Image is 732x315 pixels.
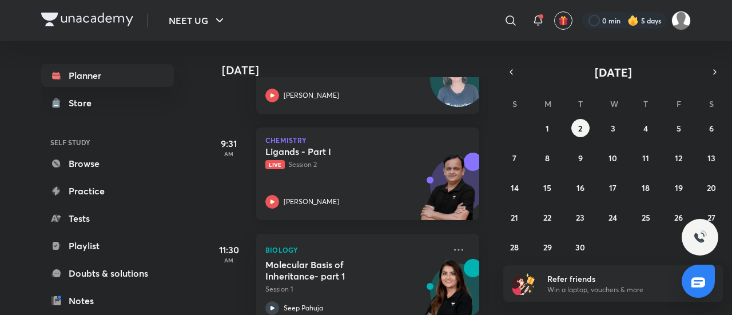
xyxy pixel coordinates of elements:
abbr: September 10, 2025 [608,153,617,164]
abbr: September 14, 2025 [511,182,519,193]
button: [DATE] [519,64,707,80]
img: referral [512,272,535,295]
abbr: Friday [677,98,681,109]
abbr: Wednesday [610,98,618,109]
a: Company Logo [41,13,133,29]
a: Notes [41,289,174,312]
button: September 25, 2025 [636,208,655,226]
abbr: Monday [544,98,551,109]
abbr: Thursday [643,98,648,109]
p: Win a laptop, vouchers & more [547,285,688,295]
img: Company Logo [41,13,133,26]
button: September 13, 2025 [702,149,721,167]
abbr: September 1, 2025 [546,123,549,134]
abbr: September 5, 2025 [677,123,681,134]
button: September 22, 2025 [538,208,556,226]
button: September 18, 2025 [636,178,655,197]
button: September 27, 2025 [702,208,721,226]
a: Playlist [41,234,174,257]
p: Session 1 [265,284,445,294]
button: September 8, 2025 [538,149,556,167]
button: September 17, 2025 [604,178,622,197]
abbr: September 27, 2025 [707,212,715,223]
abbr: September 25, 2025 [642,212,650,223]
button: September 29, 2025 [538,238,556,256]
button: September 3, 2025 [604,119,622,137]
img: unacademy [416,153,479,232]
p: Session 2 [265,160,445,170]
h5: 9:31 [206,137,252,150]
h5: Molecular Basis of Inheritance- part 1 [265,259,408,282]
abbr: September 15, 2025 [543,182,551,193]
span: Live [265,160,285,169]
abbr: September 8, 2025 [545,153,550,164]
p: Seep Pahuja [284,303,323,313]
button: September 26, 2025 [670,208,688,226]
abbr: September 12, 2025 [675,153,682,164]
button: September 7, 2025 [506,149,524,167]
a: Tests [41,207,174,230]
p: [PERSON_NAME] [284,90,339,101]
p: AM [206,257,252,264]
abbr: September 13, 2025 [707,153,715,164]
button: September 12, 2025 [670,149,688,167]
button: September 10, 2025 [604,149,622,167]
button: September 24, 2025 [604,208,622,226]
abbr: September 28, 2025 [510,242,519,253]
abbr: September 19, 2025 [675,182,683,193]
img: Shristi Raj [671,11,691,30]
abbr: September 11, 2025 [642,153,649,164]
a: Store [41,91,174,114]
span: [DATE] [595,65,632,80]
h5: Ligands - Part I [265,146,408,157]
abbr: September 22, 2025 [543,212,551,223]
p: Chemistry [265,137,470,143]
abbr: September 18, 2025 [642,182,650,193]
img: Avatar [431,57,486,112]
button: September 2, 2025 [571,119,590,137]
a: Doubts & solutions [41,262,174,285]
button: September 23, 2025 [571,208,590,226]
button: September 4, 2025 [636,119,655,137]
button: September 6, 2025 [702,119,721,137]
abbr: September 9, 2025 [578,153,583,164]
h4: [DATE] [222,63,491,77]
button: September 11, 2025 [636,149,655,167]
abbr: September 6, 2025 [709,123,714,134]
button: avatar [554,11,572,30]
button: September 14, 2025 [506,178,524,197]
abbr: September 16, 2025 [576,182,584,193]
a: Browse [41,152,174,175]
button: September 5, 2025 [670,119,688,137]
abbr: September 26, 2025 [674,212,683,223]
button: September 15, 2025 [538,178,556,197]
img: ttu [693,230,707,244]
div: Store [69,96,98,110]
abbr: Saturday [709,98,714,109]
p: [PERSON_NAME] [284,197,339,207]
abbr: September 20, 2025 [707,182,716,193]
abbr: September 24, 2025 [608,212,617,223]
h5: 11:30 [206,243,252,257]
a: Planner [41,64,174,87]
abbr: September 29, 2025 [543,242,552,253]
abbr: September 4, 2025 [643,123,648,134]
abbr: September 23, 2025 [576,212,584,223]
button: September 21, 2025 [506,208,524,226]
h6: SELF STUDY [41,133,174,152]
button: September 1, 2025 [538,119,556,137]
abbr: September 21, 2025 [511,212,518,223]
button: September 30, 2025 [571,238,590,256]
abbr: September 3, 2025 [611,123,615,134]
button: NEET UG [162,9,233,32]
p: AM [206,150,252,157]
abbr: September 17, 2025 [609,182,616,193]
button: September 20, 2025 [702,178,721,197]
abbr: September 30, 2025 [575,242,585,253]
button: September 9, 2025 [571,149,590,167]
abbr: September 2, 2025 [578,123,582,134]
a: Practice [41,180,174,202]
abbr: Tuesday [578,98,583,109]
abbr: Sunday [512,98,517,109]
h6: Refer friends [547,273,688,285]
